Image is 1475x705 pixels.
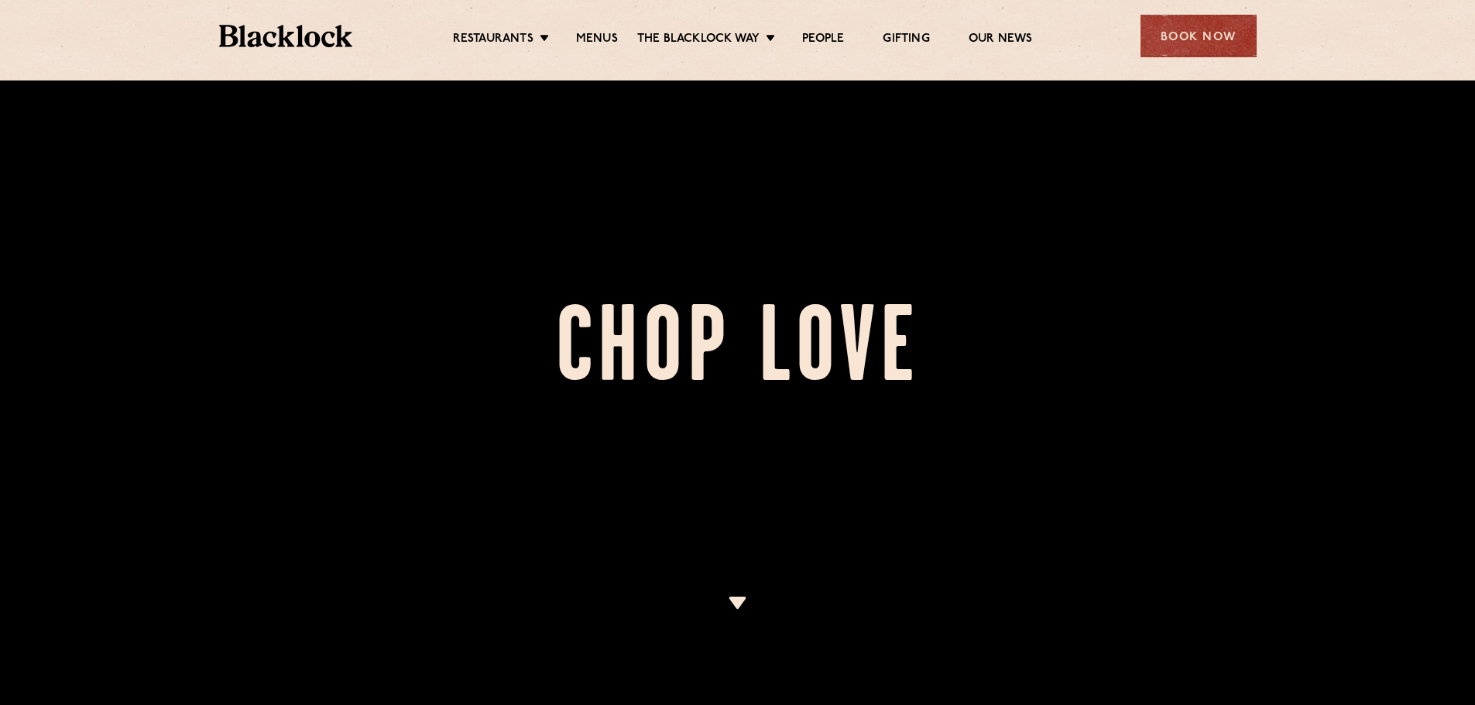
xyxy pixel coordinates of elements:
[969,32,1033,49] a: Our News
[219,25,353,47] img: BL_Textured_Logo-footer-cropped.svg
[576,32,618,49] a: Menus
[883,32,929,49] a: Gifting
[637,32,760,49] a: The Blacklock Way
[453,32,533,49] a: Restaurants
[1141,15,1257,57] div: Book Now
[728,597,747,609] img: icon-dropdown-cream.svg
[802,32,844,49] a: People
